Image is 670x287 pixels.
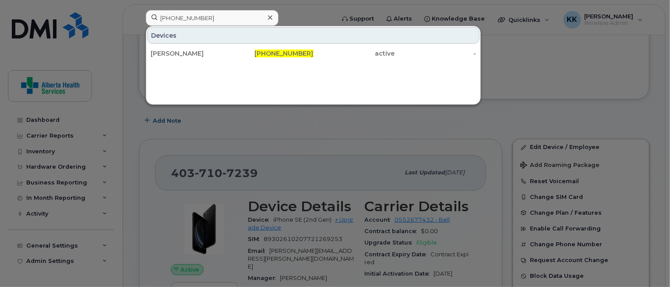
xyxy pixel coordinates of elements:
div: - [395,49,476,58]
div: active [314,49,395,58]
div: Devices [147,27,480,44]
div: [PERSON_NAME] [151,49,232,58]
span: [PHONE_NUMBER] [255,50,314,57]
a: [PERSON_NAME][PHONE_NUMBER]active- [147,46,480,61]
input: Find something... [146,10,279,26]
